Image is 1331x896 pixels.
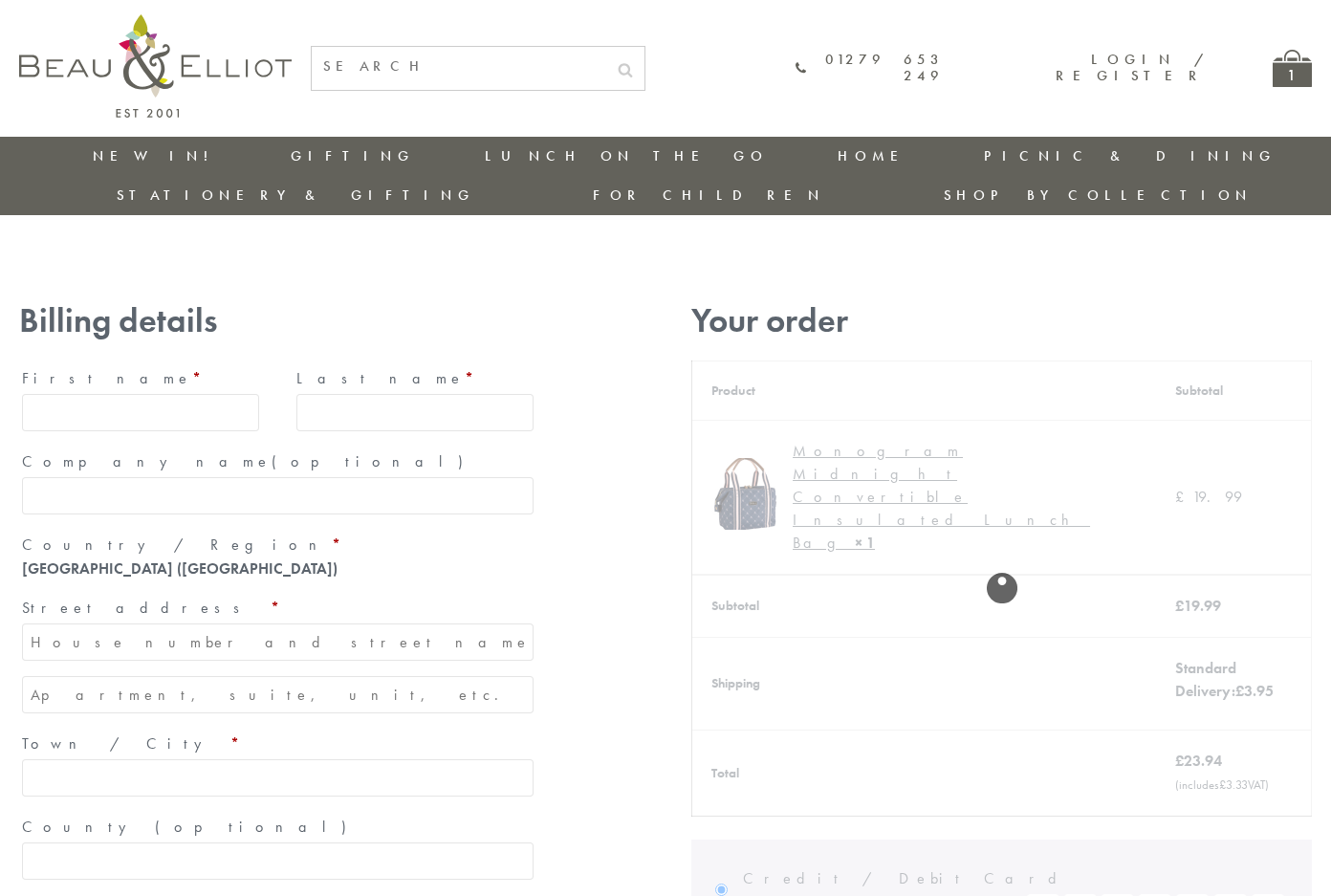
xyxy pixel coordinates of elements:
label: Company name [22,447,534,477]
a: 01279 653 249 [796,52,944,85]
label: Country / Region [22,530,534,560]
a: New in! [93,146,221,165]
input: House number and street name [22,623,534,661]
strong: [GEOGRAPHIC_DATA] ([GEOGRAPHIC_DATA]) [22,558,338,579]
label: Town / City [22,729,534,759]
label: County [22,812,534,842]
img: logo [19,14,292,118]
a: Lunch On The Go [485,146,768,165]
a: Stationery & Gifting [117,186,475,205]
a: Home [838,146,914,165]
span: (optional) [272,451,474,471]
a: Picnic & Dining [984,146,1276,165]
label: Street address [22,593,534,623]
a: Shop by collection [944,186,1253,205]
a: Gifting [291,146,415,165]
h3: Your order [691,301,1312,340]
a: Login / Register [1056,50,1206,85]
a: 1 [1273,50,1312,87]
a: For Children [593,186,825,205]
h3: Billing details [19,301,536,340]
input: Apartment, suite, unit, etc. (optional) [22,676,534,713]
input: SEARCH [312,47,606,86]
label: Last name [296,363,534,394]
label: First name [22,363,259,394]
span: (optional) [155,817,358,837]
